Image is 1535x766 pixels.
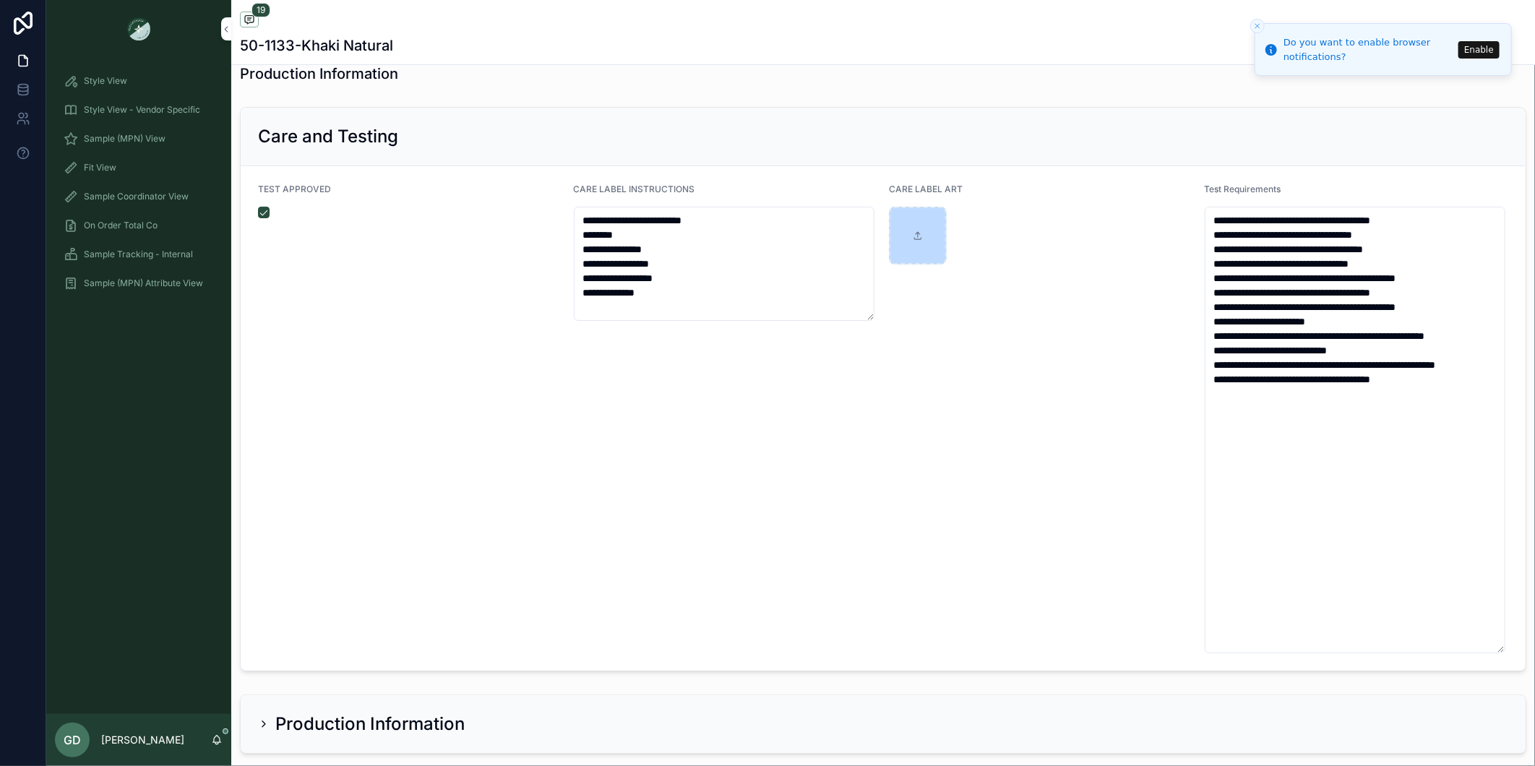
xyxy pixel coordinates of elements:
a: Sample Tracking - Internal [55,241,223,267]
span: Test Requirements [1205,184,1281,194]
a: Fit View [55,155,223,181]
a: Style View [55,68,223,94]
span: Sample Tracking - Internal [84,249,193,260]
span: Sample Coordinator View [84,191,189,202]
button: Close toast [1250,19,1265,33]
p: [PERSON_NAME] [101,733,184,747]
button: 19 [240,12,259,30]
span: Style View - Vendor Specific [84,104,200,116]
img: App logo [127,17,150,40]
a: Style View - Vendor Specific [55,97,223,123]
span: Fit View [84,162,116,173]
h1: 50-1133-Khaki Natural [240,35,393,56]
span: Sample (MPN) View [84,133,165,145]
h2: Production Information [275,713,465,736]
h2: Care and Testing [258,125,398,148]
a: Sample Coordinator View [55,184,223,210]
span: 19 [251,3,270,17]
div: Do you want to enable browser notifications? [1284,35,1454,64]
span: CARE LABEL INSTRUCTIONS [574,184,695,194]
span: TEST APPROVED [258,184,331,194]
button: Enable [1458,41,1500,59]
span: On Order Total Co [84,220,158,231]
span: CARE LABEL ART [889,184,963,194]
a: Sample (MPN) View [55,126,223,152]
a: Sample (MPN) Attribute View [55,270,223,296]
span: Sample (MPN) Attribute View [84,277,203,289]
span: GD [64,731,81,749]
span: Style View [84,75,127,87]
h1: Production Information [240,64,398,84]
a: On Order Total Co [55,212,223,238]
div: scrollable content [46,58,231,315]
